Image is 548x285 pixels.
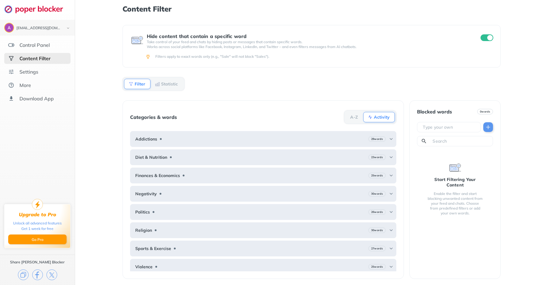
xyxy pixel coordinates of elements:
[135,210,150,214] b: Politics
[371,192,383,196] b: 30 words
[371,137,383,141] b: 29 words
[32,269,43,280] img: facebook.svg
[18,269,29,280] img: copy.svg
[8,55,14,61] img: social-selected.svg
[161,82,178,86] b: Statistic
[371,265,383,269] b: 25 words
[32,199,43,210] img: upgrade-to-pro.svg
[371,173,383,178] b: 25 words
[147,44,470,49] p: Works across social platforms like Facebook, Instagram, LinkedIn, and Twitter – and even filters ...
[135,173,180,178] b: Finances & Economics
[147,33,470,39] div: Hide content that contain a specific word
[47,269,57,280] img: x.svg
[21,226,53,231] div: Get 1 week for free
[135,264,153,269] b: Violence
[155,82,160,86] img: Statistic
[8,235,67,244] button: Go Pro
[427,177,483,188] div: Start Filtering Your Content
[130,114,177,120] div: Categories & words
[19,42,50,48] div: Control Panel
[64,25,72,31] img: chevron-bottom-black.svg
[19,96,54,102] div: Download App
[8,42,14,48] img: features.svg
[19,82,31,88] div: More
[135,228,152,233] b: Religion
[371,228,383,232] b: 30 words
[19,69,38,75] div: Settings
[135,246,171,251] b: Sports & Exercise
[427,191,483,216] div: Enable the filter and start blocking unwanted content from your feed and chats. Choose from prede...
[13,221,62,226] div: Unlock all advanced features
[432,138,490,144] input: Search
[8,82,14,88] img: about.svg
[135,155,167,160] b: Diet & Nutrition
[135,82,145,86] b: Filter
[8,69,14,75] img: settings.svg
[350,115,358,119] b: A-Z
[371,210,383,214] b: 26 words
[371,246,383,251] b: 27 words
[155,54,492,59] div: Filters apply to exact words only (e.g., "Sale" will not block "Sales").
[122,5,501,13] h1: Content Filter
[135,191,157,196] b: Negativity
[129,82,133,86] img: Filter
[422,124,478,130] input: Type your own
[371,155,383,159] b: 23 words
[417,109,452,114] div: Blocked words
[368,115,373,120] img: Activity
[147,40,470,44] p: Take control of your feed and chats by hiding posts or messages that contain specific words.
[4,5,70,13] img: logo-webpage.svg
[19,212,56,217] div: Upgrade to Pro
[19,55,50,61] div: Content Filter
[135,137,157,141] b: Addictions
[374,115,390,119] b: Activity
[8,96,14,102] img: download-app.svg
[10,260,65,265] div: Share [PERSON_NAME] Blocker
[5,23,13,32] img: ACg8ocLprk7e_39ad8NSb4vECE1G3S7nHoQlXEt4R5KFlZL_owYNJQ=s96-c
[16,26,61,30] div: greycharming@gmail.com
[480,109,490,114] b: 0 words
